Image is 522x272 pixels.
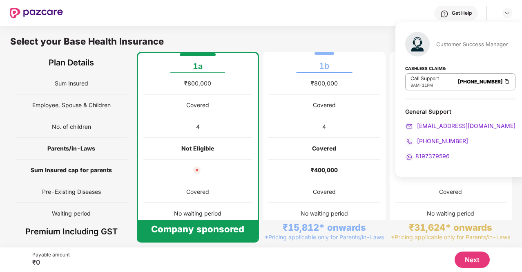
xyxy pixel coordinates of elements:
span: [EMAIL_ADDRESS][DOMAIN_NAME] [415,122,515,129]
div: Covered [313,101,336,110]
img: svg+xml;base64,PHN2ZyB4bWxucz0iaHR0cDovL3d3dy53My5vcmcvMjAwMC9zdmciIHhtbG5zOnhsaW5rPSJodHRwOi8vd3... [405,32,430,56]
span: Sum Insured cap for parents [31,162,112,178]
strong: Cashless Claims: [405,63,446,72]
img: svg+xml;base64,PHN2ZyBpZD0iRHJvcGRvd24tMzJ4MzIiIHhtbG5zPSJodHRwOi8vd3d3LnczLm9yZy8yMDAwL3N2ZyIgd2... [504,10,511,16]
a: [PHONE_NUMBER] [405,137,468,144]
div: General Support [405,108,515,161]
div: Covered [313,187,336,196]
div: 4 [196,122,200,131]
div: 4 [322,122,326,131]
span: 11PM [422,83,433,88]
span: 8197379596 [415,153,450,160]
img: svg+xml;base64,PHN2ZyB4bWxucz0iaHR0cDovL3d3dy53My5vcmcvMjAwMC9zdmciIHdpZHRoPSIyMCIgaGVpZ2h0PSIyMC... [405,153,413,161]
div: Select your Base Health Insurance [10,36,512,52]
span: Pre-Existing Diseases [42,184,101,200]
a: [PHONE_NUMBER] [458,79,503,85]
button: Next [455,252,490,268]
div: No waiting period [301,209,348,218]
img: not_cover_cross.svg [192,165,202,175]
span: Waiting period [52,206,91,221]
div: ₹400,000 [311,166,338,175]
span: Parents/in-Laws [47,141,95,156]
div: Get Help [452,10,472,16]
div: Premium Including GST [16,220,127,243]
span: No. of children [52,119,91,135]
div: Not Eligible [181,144,214,153]
img: svg+xml;base64,PHN2ZyB4bWxucz0iaHR0cDovL3d3dy53My5vcmcvMjAwMC9zdmciIHdpZHRoPSIyMCIgaGVpZ2h0PSIyMC... [405,122,413,130]
img: New Pazcare Logo [10,8,63,18]
div: ₹800,000 [184,79,211,88]
a: [EMAIL_ADDRESS][DOMAIN_NAME] [405,122,515,129]
div: - [410,82,439,88]
div: Covered [439,187,462,196]
div: Covered [186,187,209,196]
div: No waiting period [427,209,474,218]
div: *Pricing applicable only for Parents/in-Laws [265,233,384,241]
div: 1a [193,55,203,71]
div: Customer Success Manager [436,40,508,48]
div: ₹0 [32,258,70,266]
span: 8AM [410,83,419,88]
div: Plan Details [16,52,127,73]
div: ₹31,624* onwards [409,222,492,233]
div: ₹15,812* onwards [283,222,366,233]
img: svg+xml;base64,PHN2ZyB4bWxucz0iaHR0cDovL3d3dy53My5vcmcvMjAwMC9zdmciIHdpZHRoPSIyMCIgaGVpZ2h0PSIyMC... [405,137,413,146]
div: 1b [319,54,329,71]
span: Sum Insured [55,76,88,91]
div: General Support [405,108,515,115]
img: svg+xml;base64,PHN2ZyBpZD0iSGVscC0zMngzMiIgeG1sbnM9Imh0dHA6Ly93d3cudzMub3JnLzIwMDAvc3ZnIiB3aWR0aD... [440,10,448,18]
span: [PHONE_NUMBER] [415,137,468,144]
p: Call Support [410,75,439,82]
div: ₹800,000 [311,79,338,88]
div: Covered [312,144,336,153]
a: 8197379596 [405,153,450,160]
div: Payable amount [32,252,70,258]
span: Employee, Spouse & Children [32,97,111,113]
div: No waiting period [174,209,221,218]
div: *Pricing applicable only for Parents/in-Laws [391,233,510,241]
img: Clipboard Icon [504,78,510,85]
div: Covered [186,101,209,110]
div: Company sponsored [151,223,244,235]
